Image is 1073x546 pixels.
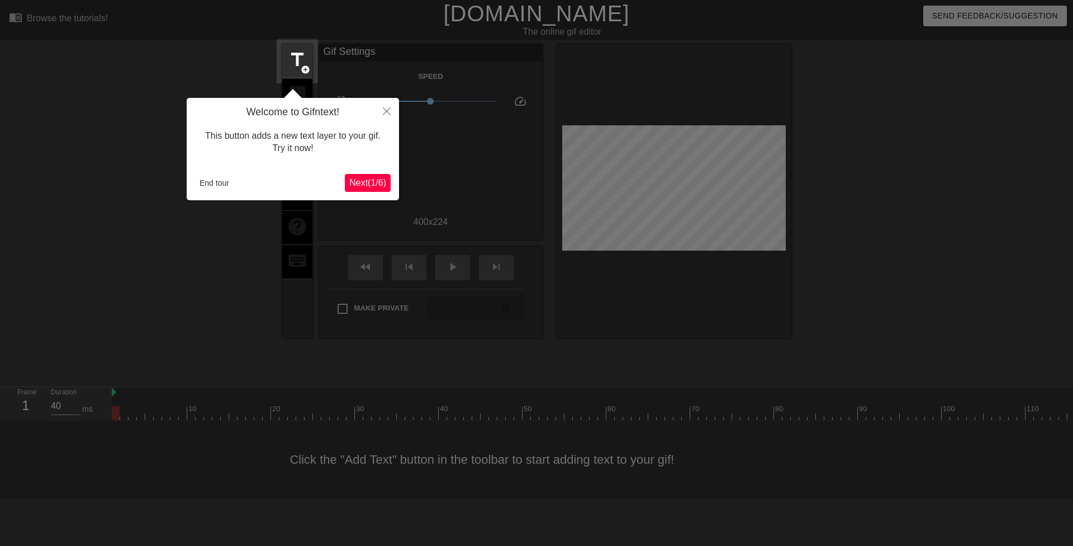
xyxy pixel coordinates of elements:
[374,98,399,124] button: Close
[195,119,391,166] div: This button adds a new text layer to your gif. Try it now!
[195,106,391,119] h4: Welcome to Gifntext!
[195,175,234,191] button: End tour
[345,174,391,192] button: Next
[349,178,386,187] span: Next ( 1 / 6 )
